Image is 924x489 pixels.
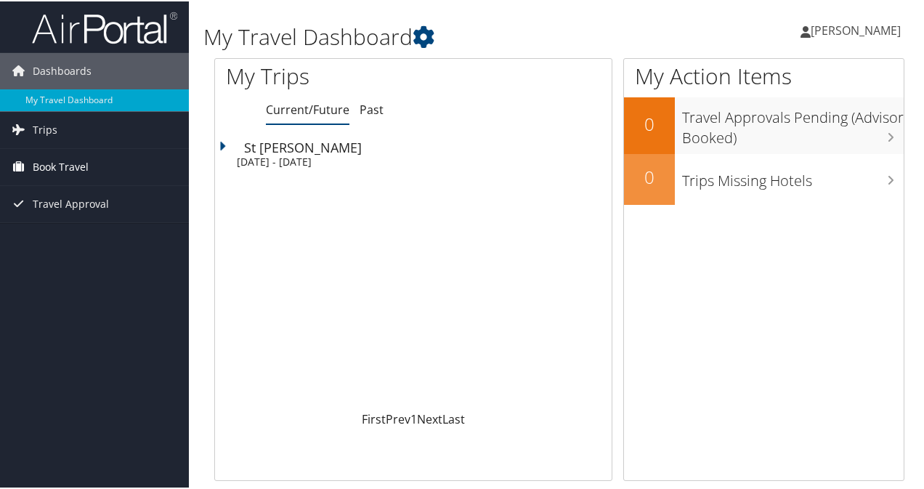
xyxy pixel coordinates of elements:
h2: 0 [624,163,675,188]
a: Prev [386,410,410,426]
h1: My Action Items [624,60,904,90]
a: 0Trips Missing Hotels [624,153,904,203]
h3: Trips Missing Hotels [682,162,904,190]
div: St [PERSON_NAME] [244,140,612,153]
a: Past [360,100,384,116]
a: Last [442,410,465,426]
span: Travel Approval [33,185,109,221]
a: 0Travel Approvals Pending (Advisor Booked) [624,96,904,152]
div: [DATE] - [DATE] [237,154,604,167]
h3: Travel Approvals Pending (Advisor Booked) [682,99,904,147]
a: [PERSON_NAME] [801,7,915,51]
span: Dashboards [33,52,92,88]
a: Next [417,410,442,426]
span: Book Travel [33,147,89,184]
span: Trips [33,110,57,147]
h1: My Trips [226,60,435,90]
a: First [362,410,386,426]
a: 1 [410,410,417,426]
span: [PERSON_NAME] [811,21,901,37]
img: airportal-logo.png [32,9,177,44]
a: Current/Future [266,100,349,116]
h1: My Travel Dashboard [203,20,678,51]
h2: 0 [624,110,675,135]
